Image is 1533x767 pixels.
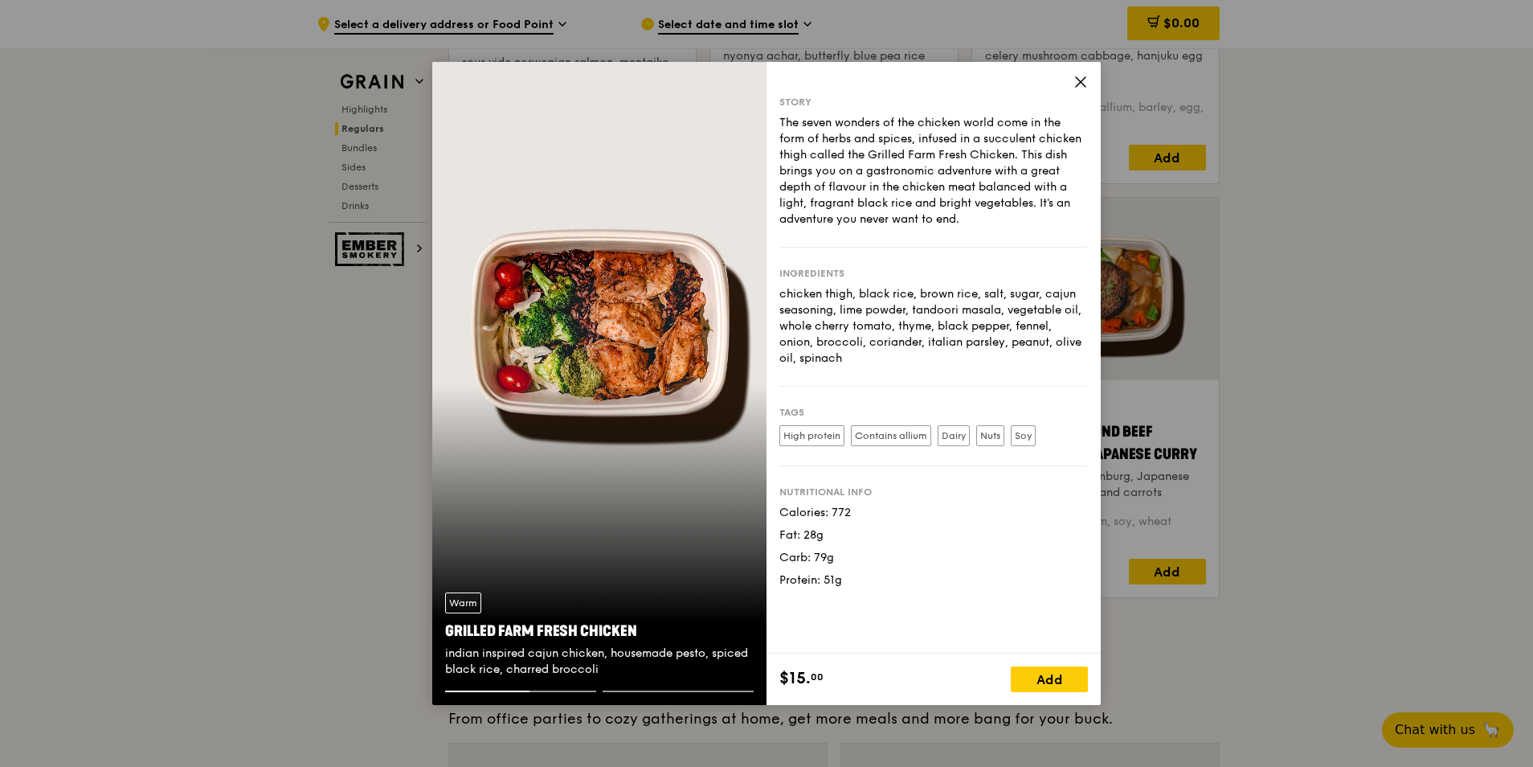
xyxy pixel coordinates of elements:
label: Nuts [976,425,1004,446]
div: indian inspired cajun chicken, housemade pesto, spiced black rice, charred broccoli [445,646,754,678]
label: Soy [1011,425,1036,446]
label: High protein [779,425,844,446]
span: 00 [811,671,824,683]
div: chicken thigh, black rice, brown rice, salt, sugar, cajun seasoning, lime powder, tandoori masala... [779,286,1088,367]
div: Grilled Farm Fresh Chicken [445,620,754,642]
div: The seven wonders of the chicken world come in the form of herbs and spices, infused in a succule... [779,115,1088,228]
div: Fat: 28g [779,527,1088,543]
div: Story [779,96,1088,109]
div: Warm [445,593,481,613]
div: Calories: 772 [779,505,1088,521]
div: Add [1011,667,1088,692]
div: Ingredients [779,267,1088,280]
div: Tags [779,406,1088,419]
div: Nutritional info [779,486,1088,498]
label: Contains allium [851,425,931,446]
label: Dairy [938,425,970,446]
div: Carb: 79g [779,550,1088,566]
span: $15. [779,667,811,691]
div: Protein: 51g [779,572,1088,589]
